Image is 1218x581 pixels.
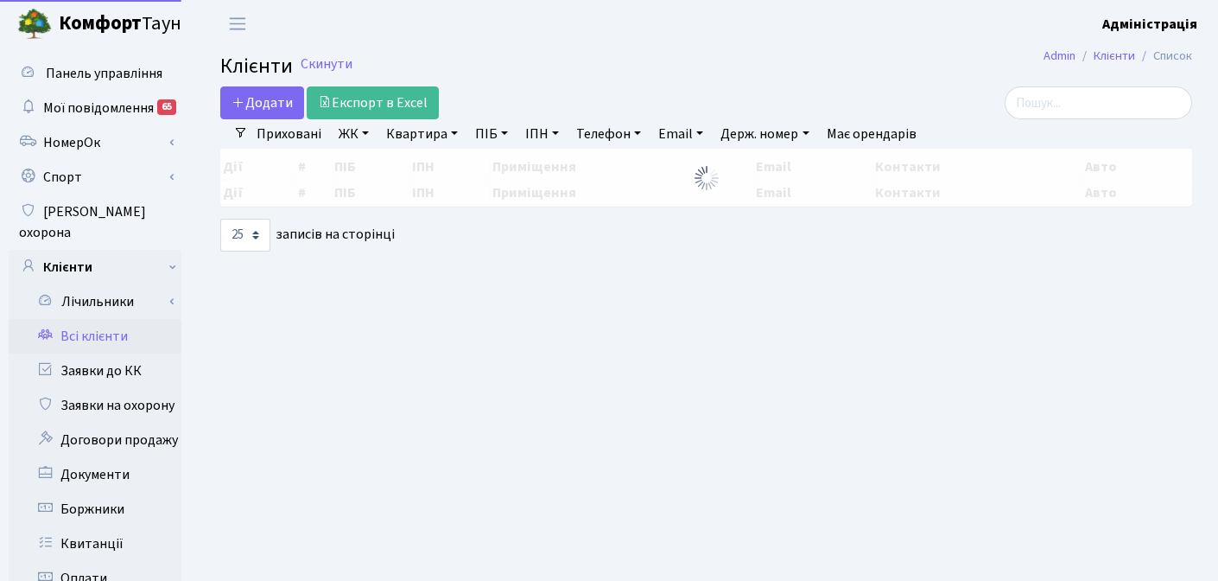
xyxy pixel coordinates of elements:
[1102,15,1197,34] b: Адміністрація
[518,119,566,149] a: ІПН
[569,119,648,149] a: Телефон
[59,10,181,39] span: Таун
[9,125,181,160] a: НомерОк
[9,354,181,388] a: Заявки до КК
[250,119,328,149] a: Приховані
[232,93,293,112] span: Додати
[693,164,720,192] img: Обробка...
[17,7,52,41] img: logo.png
[220,219,395,252] label: записів на сторінці
[820,119,923,149] a: Має орендарів
[468,119,515,149] a: ПІБ
[9,527,181,561] a: Квитанції
[9,423,181,457] a: Договори продажу
[9,250,181,284] a: Клієнти
[43,99,154,118] span: Мої повідомлення
[1005,86,1192,119] input: Пошук...
[1094,47,1135,65] a: Клієнти
[9,195,181,250] a: [PERSON_NAME] охорона
[379,119,465,149] a: Квартира
[220,51,293,81] span: Клієнти
[20,284,181,319] a: Лічильники
[1102,14,1197,35] a: Адміністрація
[1135,47,1192,66] li: Список
[9,492,181,527] a: Боржники
[220,219,270,252] select: записів на сторінці
[307,86,439,119] a: Експорт в Excel
[301,56,352,73] a: Скинути
[1044,47,1075,65] a: Admin
[46,64,162,83] span: Панель управління
[216,10,259,38] button: Переключити навігацію
[9,160,181,195] a: Спорт
[59,10,142,37] b: Комфорт
[332,119,376,149] a: ЖК
[9,388,181,423] a: Заявки на охорону
[1018,38,1218,74] nav: breadcrumb
[220,86,304,119] a: Додати
[651,119,710,149] a: Email
[9,319,181,354] a: Всі клієнти
[9,457,181,492] a: Документи
[9,91,181,125] a: Мої повідомлення65
[714,119,815,149] a: Держ. номер
[157,99,176,115] div: 65
[9,56,181,91] a: Панель управління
